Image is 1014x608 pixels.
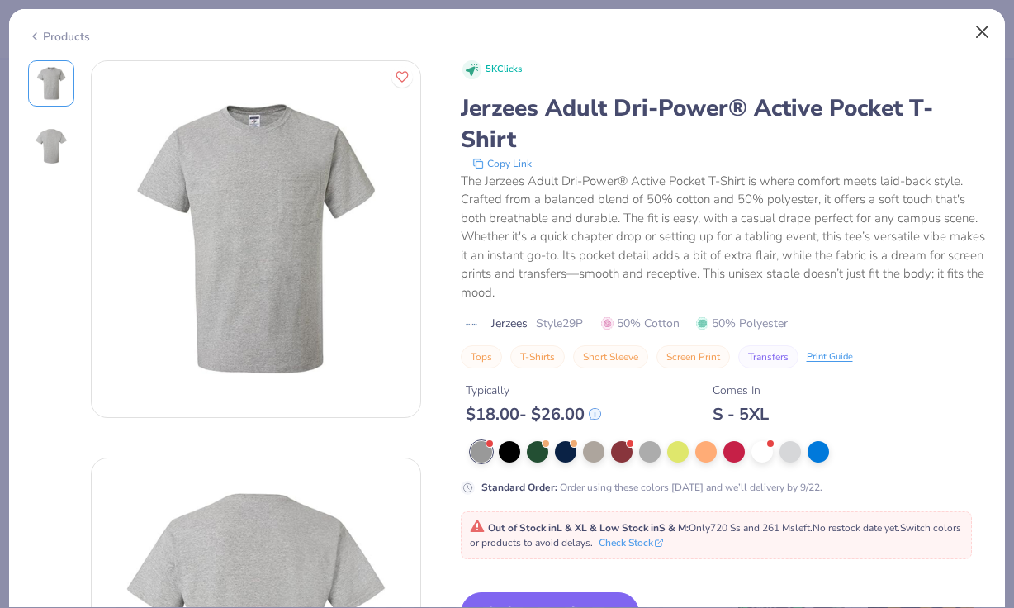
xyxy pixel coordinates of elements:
button: copy to clipboard [467,155,537,172]
span: Jerzees [491,315,528,332]
img: Front [92,74,420,403]
strong: & Low Stock in S & M : [590,521,689,534]
span: 5K Clicks [486,63,522,77]
div: The Jerzees Adult Dri-Power® Active Pocket T-Shirt is where comfort meets laid-back style. Crafte... [461,172,987,302]
button: Close [967,17,998,48]
div: Products [28,28,90,45]
div: Jerzees Adult Dri-Power® Active Pocket T-Shirt [461,93,987,155]
img: Front [31,64,71,103]
div: Comes In [713,382,769,399]
div: Order using these colors [DATE] and we’ll delivery by 9/22. [481,480,822,495]
div: S - 5XL [713,404,769,425]
div: Typically [466,382,601,399]
button: Transfers [738,345,798,368]
span: Style 29P [536,315,583,332]
button: Tops [461,345,502,368]
span: 50% Polyester [696,315,788,332]
div: Print Guide [807,350,853,364]
strong: Standard Order : [481,481,557,494]
span: 50% Cotton [601,315,680,332]
span: No restock date yet. [813,521,900,534]
button: Short Sleeve [573,345,648,368]
button: T-Shirts [510,345,565,368]
button: Like [391,66,413,88]
span: Only 720 Ss and 261 Ms left. Switch colors or products to avoid delays. [470,521,961,549]
img: Back [31,126,71,166]
strong: Out of Stock in L & XL [488,521,590,534]
img: brand logo [461,318,483,331]
button: Check Stock [599,535,663,550]
button: Screen Print [656,345,730,368]
div: $ 18.00 - $ 26.00 [466,404,601,425]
